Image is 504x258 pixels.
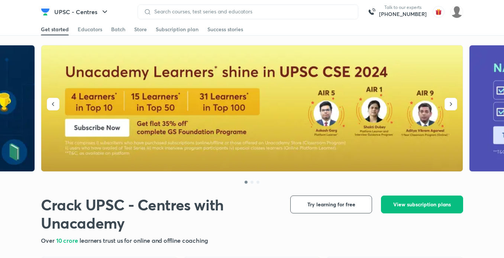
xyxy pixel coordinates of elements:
a: Subscription plan [156,23,198,35]
a: Success stories [207,23,243,35]
a: Educators [78,23,102,35]
a: Get started [41,23,69,35]
span: Try learning for free [307,201,355,208]
h1: Crack UPSC - Centres with Unacademy [41,196,278,232]
img: Company Logo [41,7,50,16]
div: Store [134,26,147,33]
div: Batch [111,26,125,33]
button: Try learning for free [290,196,372,213]
div: Success stories [207,26,243,33]
span: 10 crore [56,236,80,244]
a: [PHONE_NUMBER] [379,10,427,18]
button: UPSC - Centres [50,4,114,19]
img: call-us [364,4,379,19]
button: View subscription plans [381,196,463,213]
input: Search courses, test series and educators [151,9,352,14]
div: Get started [41,26,69,33]
a: Batch [111,23,125,35]
a: Store [134,23,147,35]
p: Talk to our experts [379,4,427,10]
img: Aryan Raj [450,6,463,18]
div: Subscription plan [156,26,198,33]
span: Over [41,236,56,244]
div: Educators [78,26,102,33]
img: avatar [433,6,445,18]
span: View subscription plans [393,201,451,208]
span: learners trust us for online and offline coaching [80,236,208,244]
